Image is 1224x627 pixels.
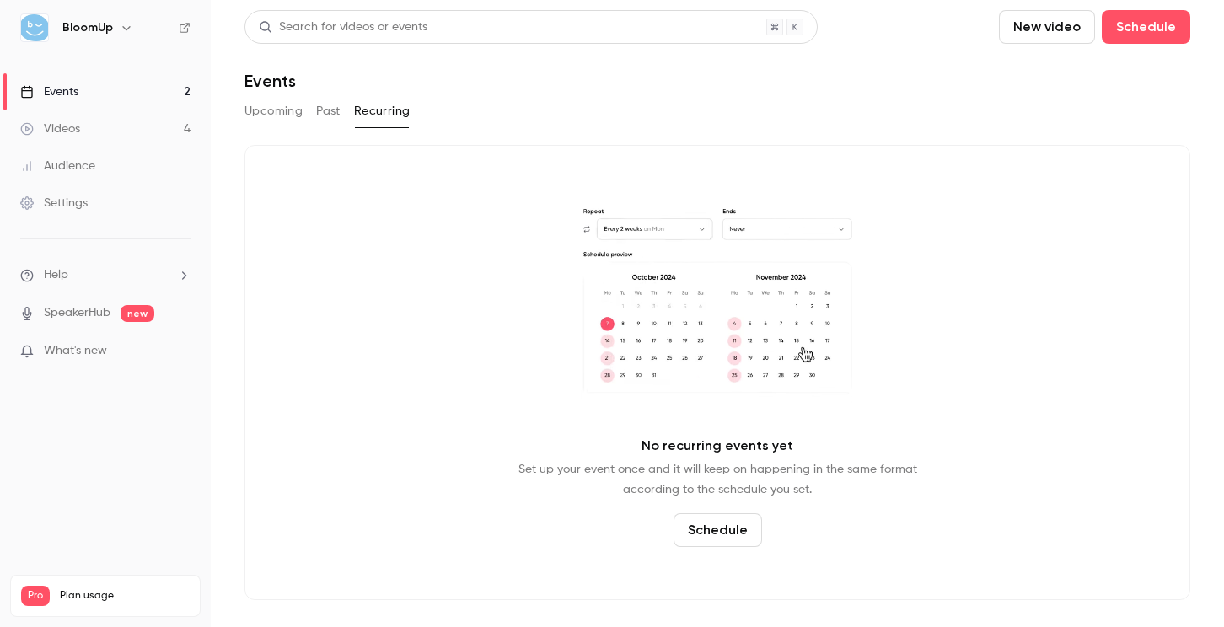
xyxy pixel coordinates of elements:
h6: BloomUp [62,19,113,36]
p: Set up your event once and it will keep on happening in the same format according to the schedule... [518,459,917,500]
div: Search for videos or events [259,19,427,36]
div: Settings [20,195,88,212]
button: Schedule [674,513,762,547]
button: Schedule [1102,10,1190,44]
button: Upcoming [244,98,303,125]
img: BloomUp [21,14,48,41]
h1: Events [244,71,296,91]
span: Plan usage [60,589,190,603]
button: Recurring [354,98,411,125]
li: help-dropdown-opener [20,266,191,284]
iframe: Noticeable Trigger [170,344,191,359]
div: Videos [20,121,80,137]
p: No recurring events yet [642,436,793,456]
span: What's new [44,342,107,360]
span: new [121,305,154,322]
div: Audience [20,158,95,174]
span: Help [44,266,68,284]
div: Events [20,83,78,100]
span: Pro [21,586,50,606]
button: New video [999,10,1095,44]
a: SpeakerHub [44,304,110,322]
button: Past [316,98,341,125]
